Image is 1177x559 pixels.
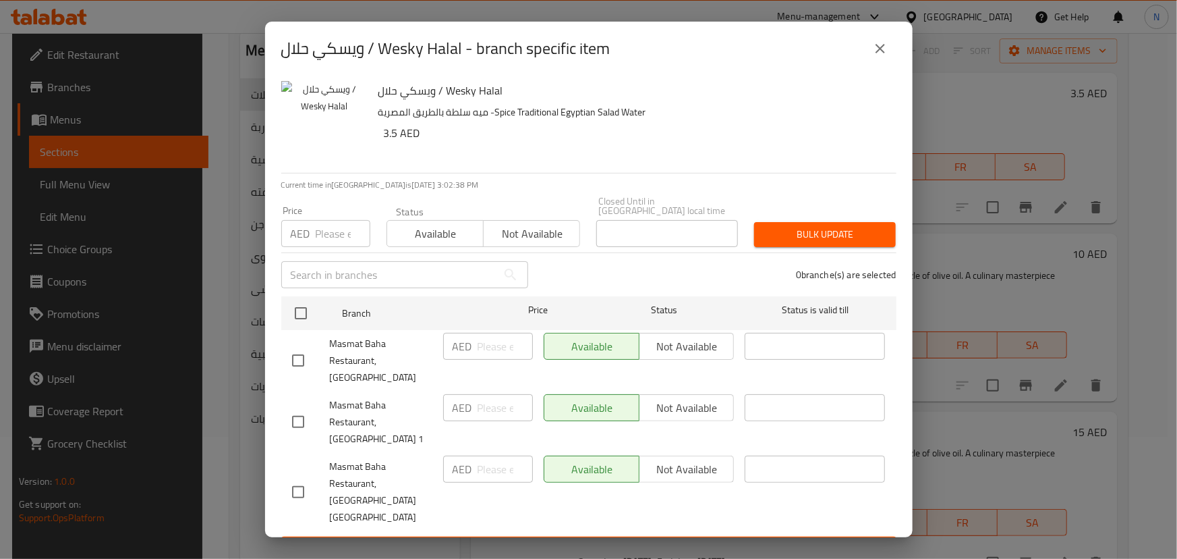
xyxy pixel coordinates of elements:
[864,32,896,65] button: close
[453,461,472,477] p: AED
[342,305,482,322] span: Branch
[489,224,575,244] span: Not available
[483,220,580,247] button: Not available
[330,458,432,526] span: Masmat Baha Restaurant, [GEOGRAPHIC_DATA] [GEOGRAPHIC_DATA]
[386,220,484,247] button: Available
[384,124,886,142] h6: 3.5 AED
[478,394,533,421] input: Please enter price
[378,104,886,121] p: ميه سلطة بالطريق المصرية -Spice Traditional Egyptian Salad Water
[281,81,368,167] img: ويسكي حلال / Wesky Halal
[330,336,432,386] span: Masmat Baha Restaurant, [GEOGRAPHIC_DATA]
[393,224,478,244] span: Available
[796,268,896,282] p: 0 branche(s) are selected
[594,302,734,319] span: Status
[478,333,533,360] input: Please enter price
[478,456,533,483] input: Please enter price
[316,220,370,247] input: Please enter price
[493,302,583,319] span: Price
[281,179,896,191] p: Current time in [GEOGRAPHIC_DATA] is [DATE] 3:02:38 PM
[281,38,610,59] h2: ويسكي حلال / Wesky Halal - branch specific item
[330,397,432,448] span: Masmat Baha Restaurant, [GEOGRAPHIC_DATA] 1
[453,338,472,354] p: AED
[754,222,896,247] button: Bulk update
[281,261,497,288] input: Search in branches
[765,226,885,243] span: Bulk update
[453,400,472,416] p: AED
[745,302,885,319] span: Status is valid till
[291,225,310,242] p: AED
[378,81,886,100] h6: ويسكي حلال / Wesky Halal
